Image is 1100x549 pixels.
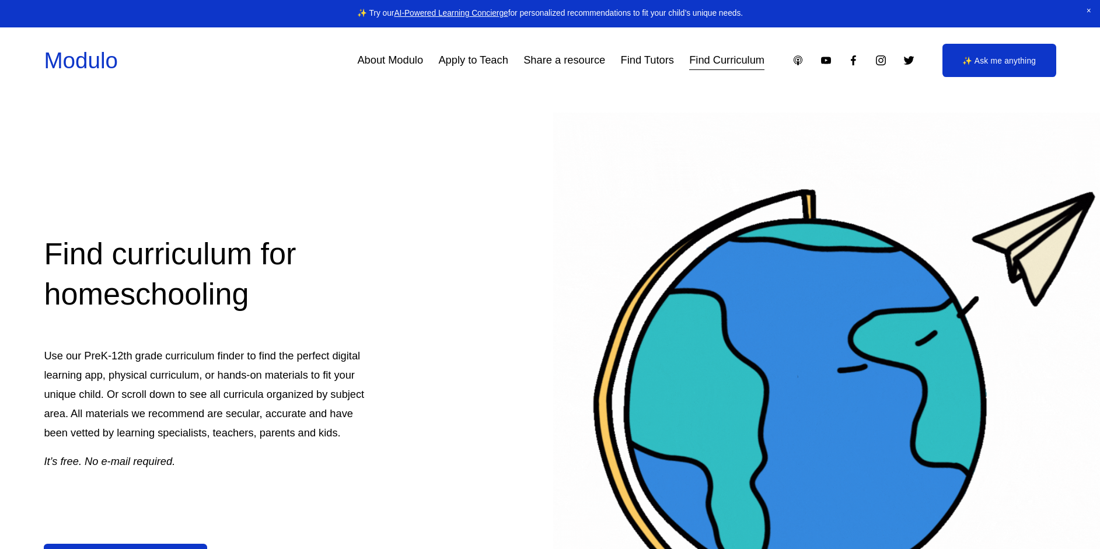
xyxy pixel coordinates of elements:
[44,48,118,73] a: Modulo
[792,54,804,67] a: Apple Podcasts
[44,455,175,467] em: It’s free. No e-mail required.
[438,50,508,71] a: Apply to Teach
[357,50,423,71] a: About Modulo
[942,44,1056,77] a: ✨ Ask me anything
[523,50,605,71] a: Share a resource
[903,54,915,67] a: Twitter
[394,9,508,18] a: AI-Powered Learning Concierge
[875,54,887,67] a: Instagram
[621,50,674,71] a: Find Tutors
[689,50,764,71] a: Find Curriculum
[44,234,377,314] h2: Find curriculum for homeschooling
[847,54,860,67] a: Facebook
[44,347,377,442] p: Use our PreK-12th grade curriculum finder to find the perfect digital learning app, physical curr...
[820,54,832,67] a: YouTube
